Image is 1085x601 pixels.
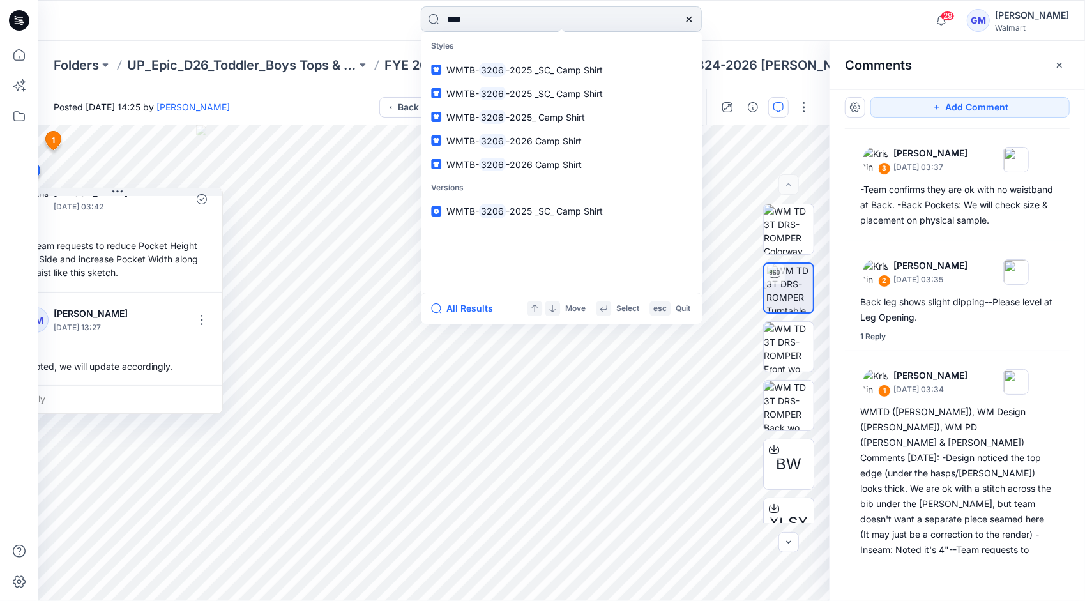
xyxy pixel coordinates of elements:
mark: 3206 [479,110,506,125]
p: [DATE] 03:42 [54,201,158,213]
span: -2025 _SC_ Camp Shirt [506,206,603,217]
div: 3 [878,162,891,175]
div: 1 Reply [860,330,886,343]
span: WMTB- [446,88,479,99]
span: -2026 Camp Shirt [506,135,582,146]
mark: 3206 [479,204,506,218]
span: WMTB- [446,65,479,75]
a: [PERSON_NAME] [156,102,230,112]
p: Styles [423,34,699,58]
a: WMTB-3206-2025 _SC_ Camp Shirt [423,58,699,82]
div: WMTD ([PERSON_NAME]), WM Design ([PERSON_NAME]), WM PD ([PERSON_NAME] & [PERSON_NAME]) Comments [... [860,404,1054,573]
img: WM TD 3T DRS-ROMPER Front wo Avatar [764,322,814,372]
p: esc [653,302,667,316]
button: All Results [431,301,501,316]
div: -Team requests to reduce Pocket Height at Side and increase Pocket Width along Waist like this sk... [23,234,212,284]
h2: Comments [845,57,912,73]
a: WMTB-3206-2025_ Camp Shirt [423,105,699,129]
a: WMTB-3206-2026 Camp Shirt [423,129,699,153]
img: Kristin Veit [863,259,888,285]
mark: 3206 [479,86,506,101]
span: WMTB- [446,135,479,146]
p: Quit [676,302,690,316]
div: Back leg shows slight dipping--Please level at Leg Opening. [860,294,1054,325]
a: FYE 2027 S2 UP Epic D26 Toddler Boy Tops & Bottoms [384,56,614,74]
mark: 3206 [479,63,506,77]
p: WMTB-3824-2026 [PERSON_NAME] [642,56,867,74]
span: Posted [DATE] 14:25 by [54,100,230,114]
p: Move [565,302,586,316]
span: -2025 _SC_ Camp Shirt [506,65,603,75]
button: Details [743,97,763,118]
span: 1 [52,135,55,146]
div: Noted, we will update accordingly. [23,354,212,378]
p: [PERSON_NAME] [54,306,138,321]
a: WMTB-3206-2025 _SC_ Camp Shirt [423,82,699,105]
div: Walmart [995,23,1069,33]
span: -2025_ Camp Shirt [506,112,585,123]
div: [PERSON_NAME] [995,8,1069,23]
span: WMTB- [446,206,479,217]
p: [PERSON_NAME] [893,258,967,273]
span: WMTB- [446,159,479,170]
mark: 3206 [479,157,506,172]
button: Add Comment [870,97,1070,118]
img: WM TD 3T DRS-ROMPER Turntable with Avatar [767,264,813,312]
p: [PERSON_NAME] [893,146,967,161]
a: Folders [54,56,99,74]
p: Versions [423,176,699,200]
span: WMTB- [446,112,479,123]
img: WM TD 3T DRS-ROMPER Colorway wo Avatar [764,204,814,254]
div: Reply [13,385,222,413]
div: GM [967,9,990,32]
p: [DATE] 03:37 [893,161,967,174]
p: [DATE] 03:35 [893,273,967,286]
mark: 3206 [479,133,506,148]
div: 2 [878,275,891,287]
p: [DATE] 03:34 [893,383,967,396]
img: Kristin Veit [863,147,888,172]
p: [DATE] 13:27 [54,321,138,334]
button: Back to Current Version [379,97,512,118]
span: 29 [941,11,955,21]
a: WMTB-3206-2026 Camp Shirt [423,153,699,176]
div: -Team confirms they are ok with no waistband at Back. -Back Pockets: We will check size & placeme... [860,182,1054,228]
a: UP_Epic_D26_Toddler_Boys Tops & Bottoms [127,56,356,74]
p: [PERSON_NAME] [893,368,967,383]
span: BW [776,453,801,476]
span: -2026 Camp Shirt [506,159,582,170]
span: -2025 _SC_ Camp Shirt [506,88,603,99]
img: Kristin Veit [863,369,888,395]
div: 1 [878,384,891,397]
a: WMTB-3206-2025 _SC_ Camp Shirt [423,199,699,223]
img: WM TD 3T DRS-ROMPER Back wo Avatar [764,381,814,430]
p: Select [616,302,639,316]
span: XLSX [770,512,808,535]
